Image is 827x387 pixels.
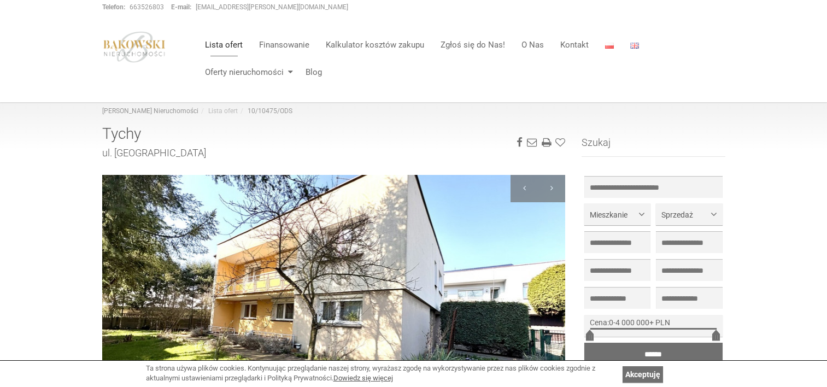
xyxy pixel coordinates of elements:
h3: Szukaj [582,137,725,157]
h1: Tychy [102,126,566,143]
strong: Telefon: [102,3,125,11]
span: 4 000 000+ PLN [615,318,670,327]
a: Dowiedz się więcej [333,374,393,382]
a: Oferty nieruchomości [197,61,297,83]
a: Kalkulator kosztów zakupu [318,34,432,56]
a: Lista ofert [197,34,251,56]
a: Akceptuję [623,366,663,383]
a: Zgłoś się do Nas! [432,34,513,56]
img: English [630,43,639,49]
a: 663526803 [130,3,164,11]
a: Blog [297,61,322,83]
a: Kontakt [552,34,597,56]
button: Sprzedaż [656,203,722,225]
a: 10/10475/ODS [248,107,292,115]
li: Lista ofert [198,107,238,116]
span: Mieszkanie [590,209,637,220]
a: O Nas [513,34,552,56]
h2: ul. [GEOGRAPHIC_DATA] [102,148,566,159]
span: Cena: [590,318,609,327]
img: logo [102,31,167,63]
div: Ta strona używa plików cookies. Kontynuując przeglądanie naszej strony, wyrażasz zgodę na wykorzy... [146,363,617,384]
a: Finansowanie [251,34,318,56]
span: 0 [609,318,613,327]
a: [EMAIL_ADDRESS][PERSON_NAME][DOMAIN_NAME] [196,3,348,11]
img: Polski [605,43,614,49]
span: Sprzedaż [661,209,708,220]
button: Mieszkanie [584,203,650,225]
strong: E-mail: [171,3,191,11]
a: [PERSON_NAME] Nieruchomości [102,107,198,115]
div: - [584,315,723,337]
